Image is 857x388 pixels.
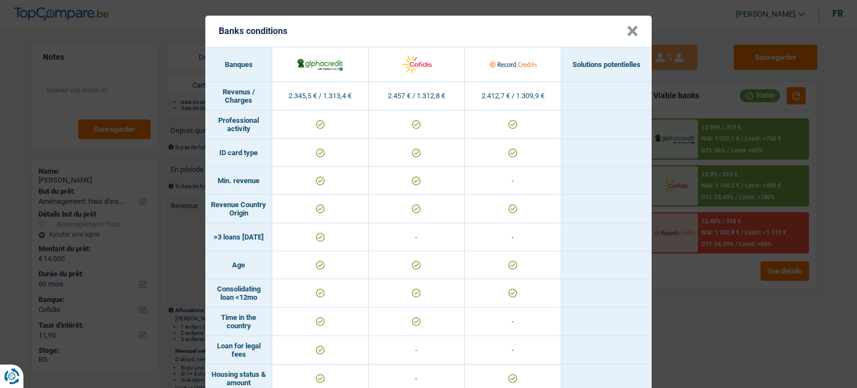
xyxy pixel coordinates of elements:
[393,52,440,76] img: Cofidis
[205,167,272,195] td: Min. revenue
[219,26,287,36] h5: Banks conditions
[369,223,465,251] td: -
[205,111,272,139] td: Professional activity
[561,47,652,82] th: Solutions potentielles
[296,57,344,71] img: AlphaCredit
[465,308,561,336] td: -
[205,47,272,82] th: Banques
[205,308,272,336] td: Time in the country
[272,82,369,111] td: 2.345,5 € / 1.313,4 €
[205,336,272,365] td: Loan for legal fees
[369,336,465,365] td: -
[205,251,272,279] td: Age
[465,223,561,251] td: -
[465,82,561,111] td: 2.412,7 € / 1.309,9 €
[465,167,561,195] td: -
[205,139,272,167] td: ID card type
[627,26,638,37] button: Close
[205,82,272,111] td: Revenus / Charges
[205,195,272,223] td: Revenue Country Origin
[369,82,465,111] td: 2.457 € / 1.312,8 €
[205,279,272,308] td: Consolidating loan <12mo
[465,336,561,365] td: -
[205,223,272,251] td: >3 loans [DATE]
[489,52,537,76] img: Record Credits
